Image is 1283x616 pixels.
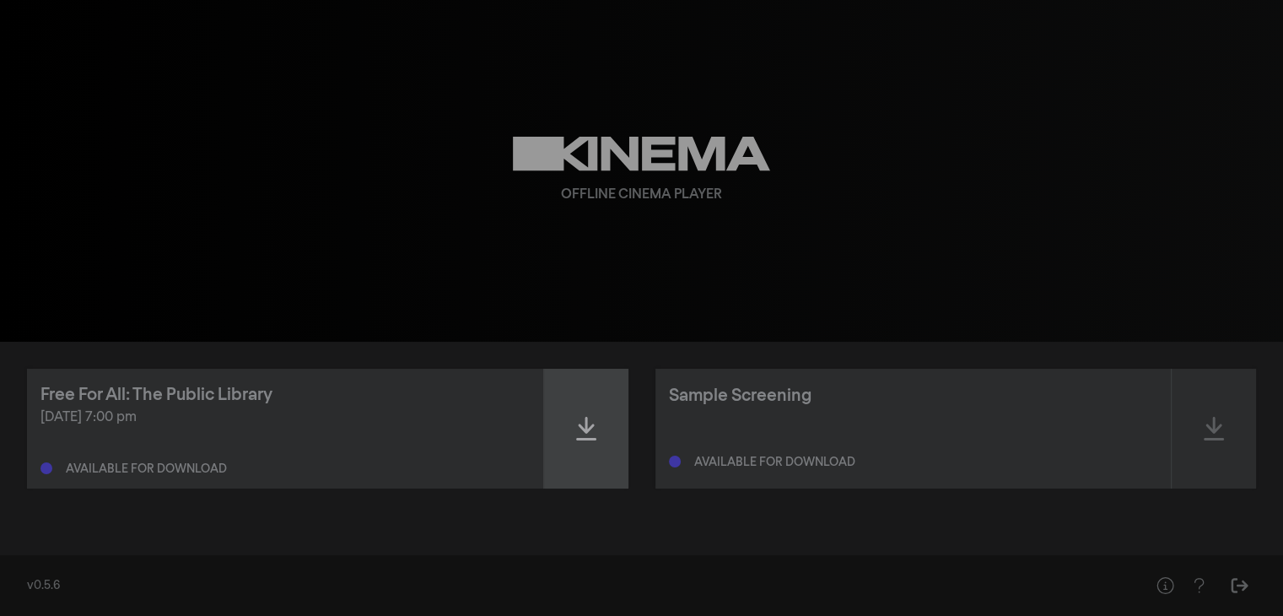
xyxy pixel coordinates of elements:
button: Help [1148,569,1182,602]
div: Sample Screening [669,383,811,408]
div: Available for download [694,457,855,468]
button: Help [1182,569,1216,602]
div: Available for download [66,463,227,475]
div: v0.5.6 [27,577,1114,595]
div: Offline Cinema Player [561,185,722,205]
div: [DATE] 7:00 pm [40,408,530,428]
button: Sign Out [1222,569,1256,602]
div: Free For All: The Public Library [40,382,272,408]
